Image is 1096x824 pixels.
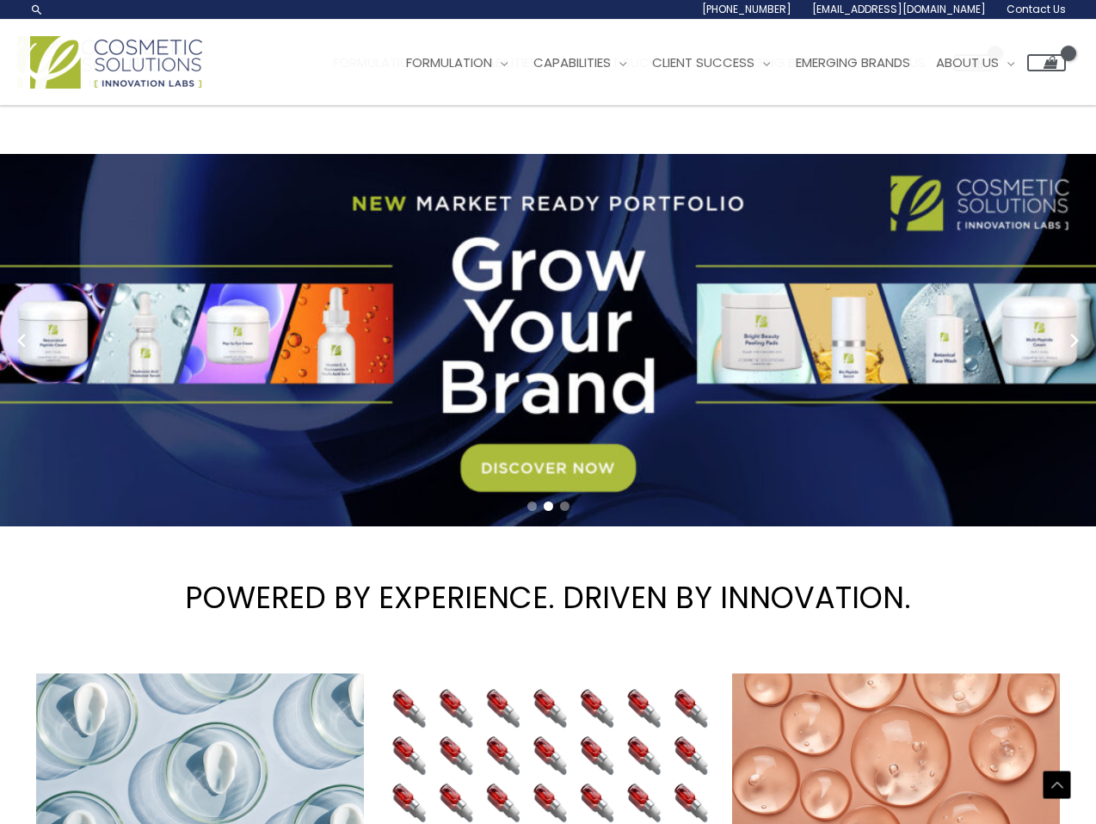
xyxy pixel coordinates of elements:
a: About Us [923,37,1027,89]
span: Go to slide 3 [560,501,570,511]
a: Search icon link [30,3,44,16]
span: Go to slide 2 [544,501,553,511]
button: Previous slide [9,328,34,354]
span: Emerging Brands [796,53,910,71]
a: Capabilities [520,37,639,89]
a: View Shopping Cart, empty [1027,54,1066,71]
span: About Us [936,53,999,71]
span: Capabilities [533,53,611,71]
span: [EMAIL_ADDRESS][DOMAIN_NAME] [812,2,986,16]
span: Client Success [652,53,754,71]
button: Next slide [1062,328,1087,354]
span: [PHONE_NUMBER] [702,2,791,16]
img: Cosmetic Solutions Logo [30,36,202,89]
span: Contact Us [1007,2,1066,16]
a: Formulation [393,37,520,89]
a: Client Success [639,37,783,89]
nav: Site Navigation [380,37,1066,89]
span: Formulation [406,53,492,71]
a: Emerging Brands [783,37,923,89]
span: Go to slide 1 [527,501,537,511]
